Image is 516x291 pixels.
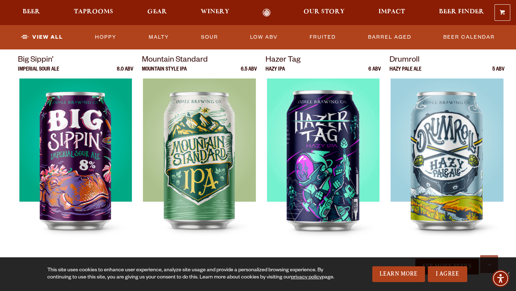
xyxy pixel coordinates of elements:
a: Beer [18,9,45,17]
a: Learn More [372,266,425,282]
a: Sour [198,29,221,46]
p: 5 ABV [492,67,505,78]
div: Accessibility Menu [492,270,509,287]
a: Winery [196,9,234,17]
a: Low ABV [247,29,281,46]
a: Hoppy [92,29,119,46]
span: Gear [147,9,167,15]
span: Beer Finder [439,9,484,15]
a: Drumroll Hazy Pale Ale 5 ABV Drumroll Drumroll [390,54,505,258]
a: Beer Calendar [440,29,498,46]
a: Big Sippin’ Imperial Sour Ale 8.0 ABV Big Sippin’ Big Sippin’ [18,54,133,258]
span: Taprooms [74,9,113,15]
span: Beer [23,9,40,15]
img: Drumroll [391,78,503,258]
img: Hazer Tag [267,78,380,258]
span: Impact [378,9,405,15]
p: Big Sippin’ [18,54,133,67]
p: Mountain Style IPA [142,67,187,78]
a: Mountain Standard Mountain Style IPA 6.5 ABV Mountain Standard Mountain Standard [142,54,257,258]
p: Drumroll [390,54,505,67]
p: Hazy Pale Ale [390,67,421,78]
p: Mountain Standard [142,54,257,67]
a: Our Story [299,9,349,17]
p: Imperial Sour Ale [18,67,59,78]
a: privacy policy [291,275,322,281]
p: Hazy IPA [266,67,285,78]
a: Taprooms [69,9,118,17]
a: Fruited [307,29,339,46]
span: Winery [201,9,229,15]
p: 8.0 ABV [117,67,133,78]
a: View All [18,29,66,46]
a: Impact [374,9,410,17]
p: 6 ABV [368,67,381,78]
span: Our Story [304,9,345,15]
p: Hazer Tag [266,54,381,67]
a: Beer Finder [434,9,489,17]
a: Barrel Aged [365,29,414,46]
a: I Agree [428,266,467,282]
div: This site uses cookies to enhance user experience, analyze site usage and provide a personalized ... [47,267,335,281]
a: Gear [143,9,172,17]
p: 6.5 ABV [241,67,257,78]
a: Odell Home [253,9,280,17]
a: Hazer Tag Hazy IPA 6 ABV Hazer Tag Hazer Tag [266,54,381,258]
a: Scroll to top [480,255,498,273]
a: Malty [146,29,172,46]
img: Mountain Standard [143,78,255,258]
img: Big Sippin’ [19,78,132,258]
